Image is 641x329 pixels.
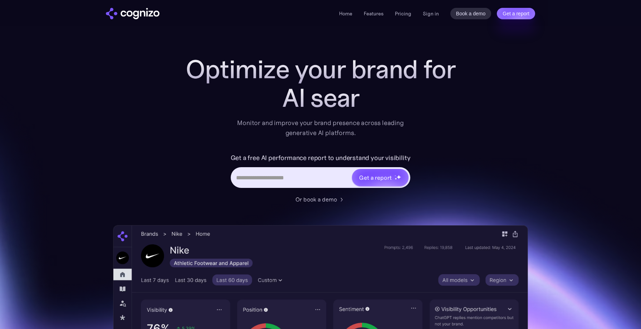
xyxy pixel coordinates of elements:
[106,8,160,19] a: home
[231,152,411,164] label: Get a free AI performance report to understand your visibility
[395,10,411,17] a: Pricing
[497,8,535,19] a: Get a report
[395,175,396,176] img: star
[231,152,411,191] form: Hero URL Input Form
[364,10,383,17] a: Features
[339,10,352,17] a: Home
[177,84,464,112] div: AI sear
[395,178,397,180] img: star
[177,55,464,84] h1: Optimize your brand for
[423,9,439,18] a: Sign in
[359,173,391,182] div: Get a report
[396,175,401,179] img: star
[351,168,409,187] a: Get a reportstarstarstar
[295,195,346,204] a: Or book a demo
[233,118,408,138] div: Monitor and improve your brand presence across leading generative AI platforms.
[295,195,337,204] div: Or book a demo
[106,8,160,19] img: cognizo logo
[450,8,491,19] a: Book a demo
